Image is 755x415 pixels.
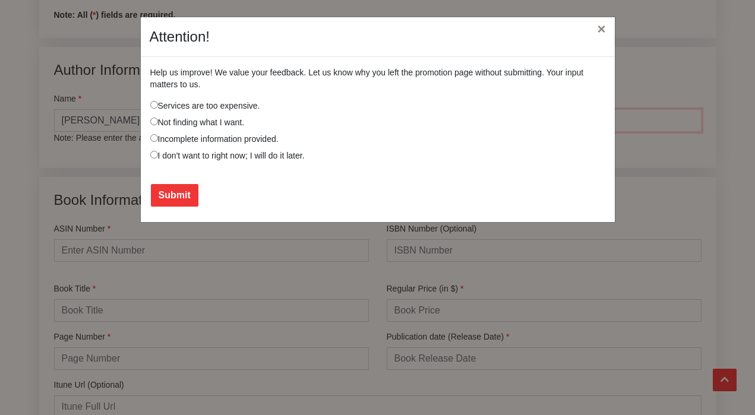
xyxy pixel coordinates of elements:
[150,100,260,112] label: Services are too expensive.
[587,12,615,46] button: ×
[150,133,279,145] label: Incomplete information provided.
[150,116,245,128] label: Not finding what I want.
[150,101,158,109] input: Services are too expensive.
[150,151,158,159] input: I don't want to right now; I will do it later.
[150,134,158,142] input: Incomplete information provided.
[150,26,210,47] div: Attention!
[150,150,305,161] label: I don't want to right now; I will do it later.
[150,66,605,90] p: Help us improve! We value your feedback. Let us know why you left the promotion page without subm...
[151,184,198,207] input: Submit
[150,118,158,125] input: Not finding what I want.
